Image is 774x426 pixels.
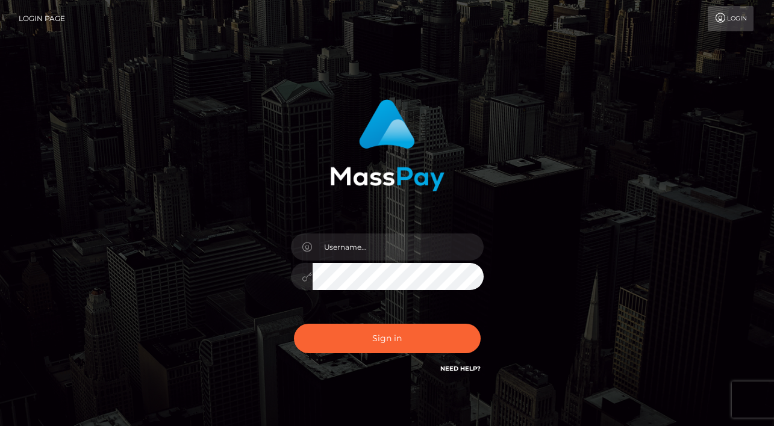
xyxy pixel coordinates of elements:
a: Need Help? [440,365,481,372]
button: Sign in [294,324,481,353]
a: Login Page [19,6,65,31]
input: Username... [313,233,484,261]
a: Login [708,6,754,31]
img: MassPay Login [330,99,445,191]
